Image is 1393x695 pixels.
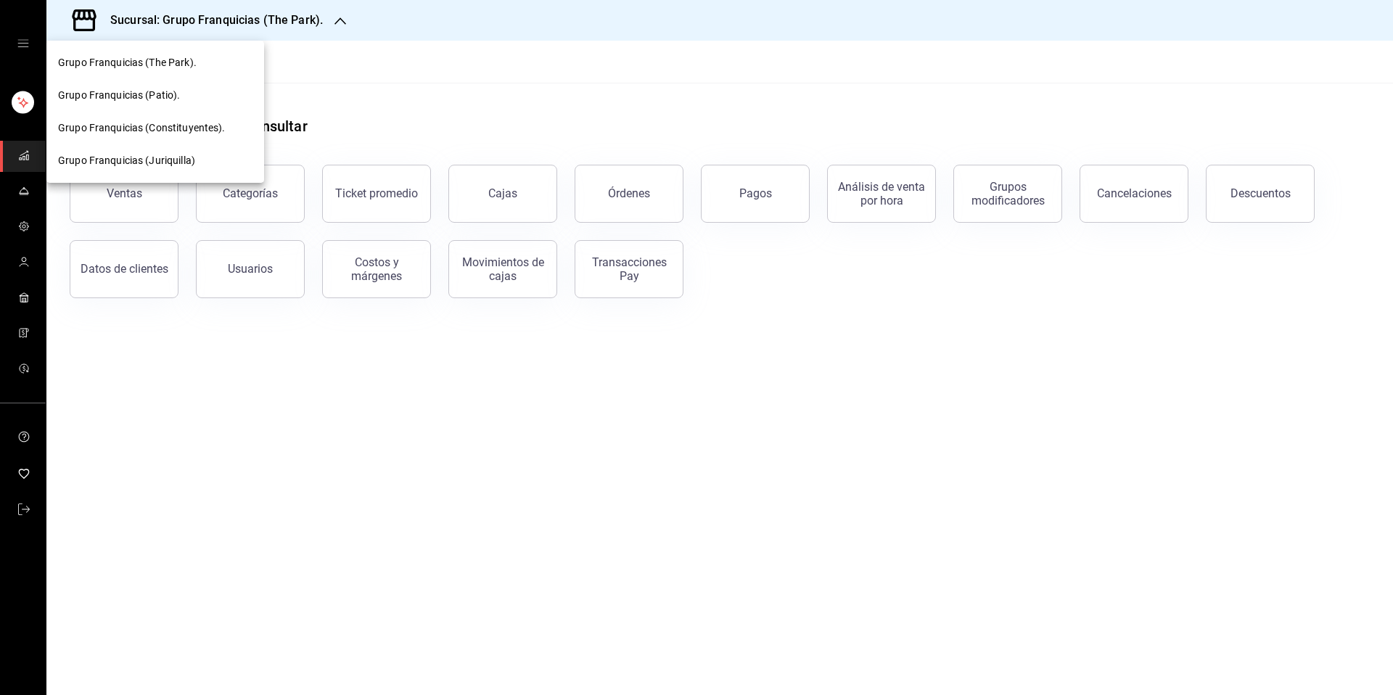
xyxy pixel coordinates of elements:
[46,144,264,177] div: Grupo Franquicias (Juriquilla)
[58,88,180,103] span: Grupo Franquicias (Patio).
[58,153,195,168] span: Grupo Franquicias (Juriquilla)
[58,120,226,136] span: Grupo Franquicias (Constituyentes).
[46,79,264,112] div: Grupo Franquicias (Patio).
[46,112,264,144] div: Grupo Franquicias (Constituyentes).
[46,46,264,79] div: Grupo Franquicias (The Park).
[58,55,197,70] span: Grupo Franquicias (The Park).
